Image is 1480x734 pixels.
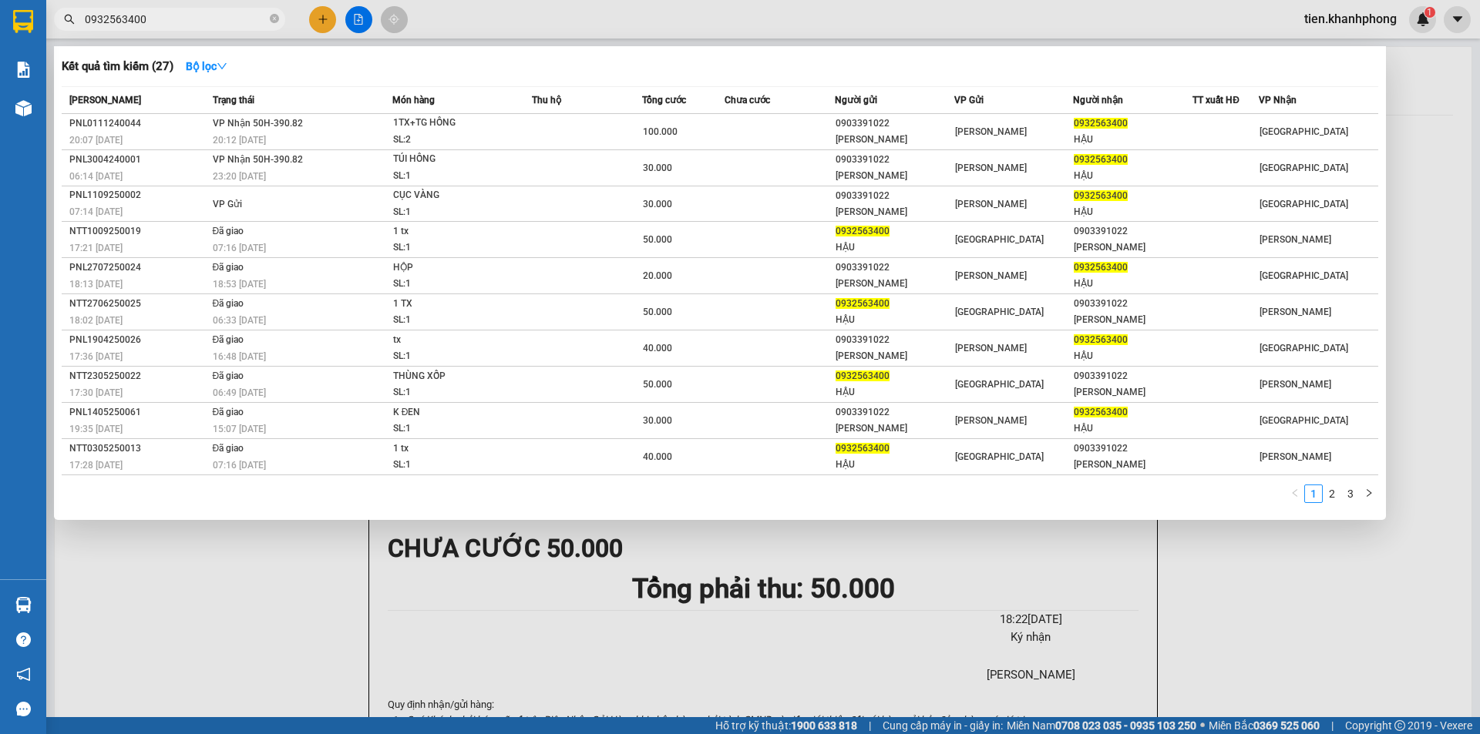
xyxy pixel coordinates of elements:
span: [PERSON_NAME] [1260,379,1331,390]
span: 50.000 [643,234,672,245]
div: HẬU [836,240,954,256]
span: 0932563400 [836,226,890,236]
span: message [16,702,31,716]
span: [PERSON_NAME] [955,163,1027,173]
span: 07:14 [DATE] [69,206,123,217]
span: Người nhận [1073,95,1123,106]
span: [GEOGRAPHIC_DATA] [1260,270,1348,281]
span: 07:16 [DATE] [213,460,266,471]
div: HẬU [1074,132,1192,148]
span: search [64,14,75,25]
span: 0932563400 [1074,262,1128,273]
div: SL: 1 [393,276,509,293]
div: 1TX+TG HỒNG [393,115,509,132]
span: [GEOGRAPHIC_DATA] [955,234,1044,245]
span: [GEOGRAPHIC_DATA] [1260,126,1348,137]
div: PNL1405250061 [69,404,208,421]
a: 2 [1324,485,1340,502]
span: Món hàng [392,95,435,106]
span: question-circle [16,632,31,647]
img: warehouse-icon [15,597,32,613]
span: 20:07 [DATE] [69,135,123,146]
span: 0932563400 [1074,334,1128,345]
div: PNL0111240044 [69,116,208,132]
div: SL: 1 [393,312,509,329]
div: NTT0305250013 [69,441,208,457]
input: Tìm tên, số ĐT hoặc mã đơn [85,11,267,28]
span: Thu hộ [532,95,561,106]
div: 0903391022 [836,116,954,132]
span: notification [16,667,31,682]
div: HẬU [836,312,954,328]
span: down [217,61,227,72]
span: Đã giao [213,262,244,273]
span: 0932563400 [836,443,890,454]
span: 0932563400 [1074,190,1128,201]
div: 0903391022 [836,260,954,276]
h3: Kết quả tìm kiếm ( 27 ) [62,59,173,75]
div: 0903391022 [1074,223,1192,240]
div: HẬU [1074,348,1192,364]
div: NTT1009250019 [69,223,208,240]
strong: Bộ lọc [186,60,227,72]
span: [PERSON_NAME] [955,343,1027,354]
div: SL: 1 [393,457,509,474]
div: 0903391022 [836,404,954,421]
div: 1 TX [393,296,509,313]
span: 07:16 [DATE] [213,243,266,253]
button: right [1360,484,1378,503]
span: 16:48 [DATE] [213,351,266,362]
div: NTT2706250025 [69,296,208,312]
span: left [1290,488,1300,498]
span: 15:07 [DATE] [213,424,266,434]
div: HẬU [1074,421,1192,437]
div: SL: 1 [393,384,509,401]
div: SL: 2 [393,132,509,149]
span: Chưa cước [725,95,770,106]
span: 50.000 [643,379,672,390]
div: 1 tx [393,441,509,457]
span: Tổng cước [642,95,686,106]
span: 0932563400 [836,298,890,309]
li: 1 [1304,484,1323,503]
span: 50.000 [643,307,672,317]
img: logo-vxr [13,10,33,33]
button: left [1286,484,1304,503]
span: 30.000 [643,415,672,426]
span: close-circle [270,12,279,27]
div: SL: 1 [393,204,509,221]
a: 3 [1342,485,1359,502]
div: THÙNG XỐP [393,368,509,385]
div: tx [393,332,509,349]
span: VP Nhận 50H-390.82 [213,118,303,129]
span: 0932563400 [836,370,890,381]
span: right [1364,488,1374,498]
span: [GEOGRAPHIC_DATA] [1260,163,1348,173]
div: HẬU [1074,204,1192,220]
div: [PERSON_NAME] [836,348,954,364]
span: 17:36 [DATE] [69,351,123,362]
span: [PERSON_NAME] [955,126,1027,137]
span: 0932563400 [1074,407,1128,417]
div: [PERSON_NAME] [836,276,954,292]
div: [PERSON_NAME] [836,421,954,437]
a: 1 [1305,485,1322,502]
span: 30.000 [643,199,672,209]
div: HẬU [1074,276,1192,292]
span: 17:28 [DATE] [69,460,123,471]
button: Bộ lọcdown [173,54,240,79]
span: Đã giao [213,334,244,345]
span: 17:21 [DATE] [69,243,123,253]
span: VP Nhận [1259,95,1297,106]
div: TÚI HỒNG [393,151,509,168]
span: 0932563400 [1074,154,1128,165]
div: 0903391022 [1074,296,1192,312]
span: [GEOGRAPHIC_DATA] [1260,415,1348,426]
span: 100.000 [643,126,678,137]
li: Next Page [1360,484,1378,503]
span: 06:33 [DATE] [213,315,266,326]
span: 30.000 [643,163,672,173]
span: Trạng thái [213,95,254,106]
span: [PERSON_NAME] [1260,234,1331,245]
span: [PERSON_NAME] [955,199,1027,209]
